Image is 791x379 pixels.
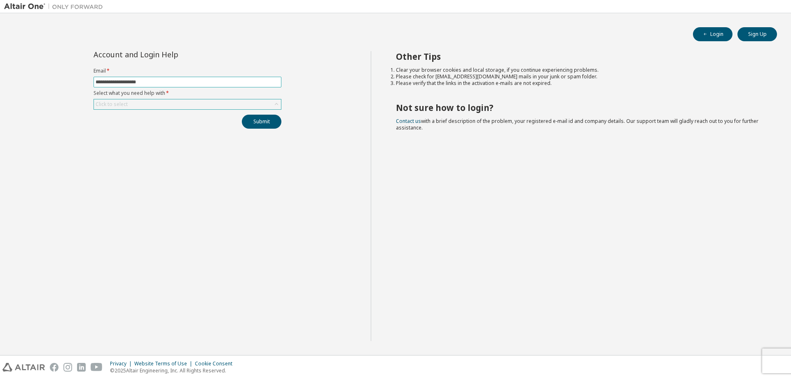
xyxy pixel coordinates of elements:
img: Altair One [4,2,107,11]
div: Account and Login Help [94,51,244,58]
div: Click to select [96,101,128,108]
img: facebook.svg [50,363,59,372]
li: Please verify that the links in the activation e-mails are not expired. [396,80,763,87]
h2: Other Tips [396,51,763,62]
label: Select what you need help with [94,90,281,97]
a: Contact us [396,118,421,125]
div: Click to select [94,99,281,109]
p: © 2025 Altair Engineering, Inc. All Rights Reserved. [110,367,237,374]
div: Privacy [110,360,134,367]
img: youtube.svg [91,363,103,372]
button: Submit [242,115,281,129]
img: instagram.svg [63,363,72,372]
button: Login [693,27,732,41]
li: Clear your browser cookies and local storage, if you continue experiencing problems. [396,67,763,73]
span: with a brief description of the problem, your registered e-mail id and company details. Our suppo... [396,118,758,131]
h2: Not sure how to login? [396,102,763,113]
img: linkedin.svg [77,363,86,372]
div: Website Terms of Use [134,360,195,367]
button: Sign Up [737,27,777,41]
div: Cookie Consent [195,360,237,367]
li: Please check for [EMAIL_ADDRESS][DOMAIN_NAME] mails in your junk or spam folder. [396,73,763,80]
img: altair_logo.svg [2,363,45,372]
label: Email [94,68,281,74]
